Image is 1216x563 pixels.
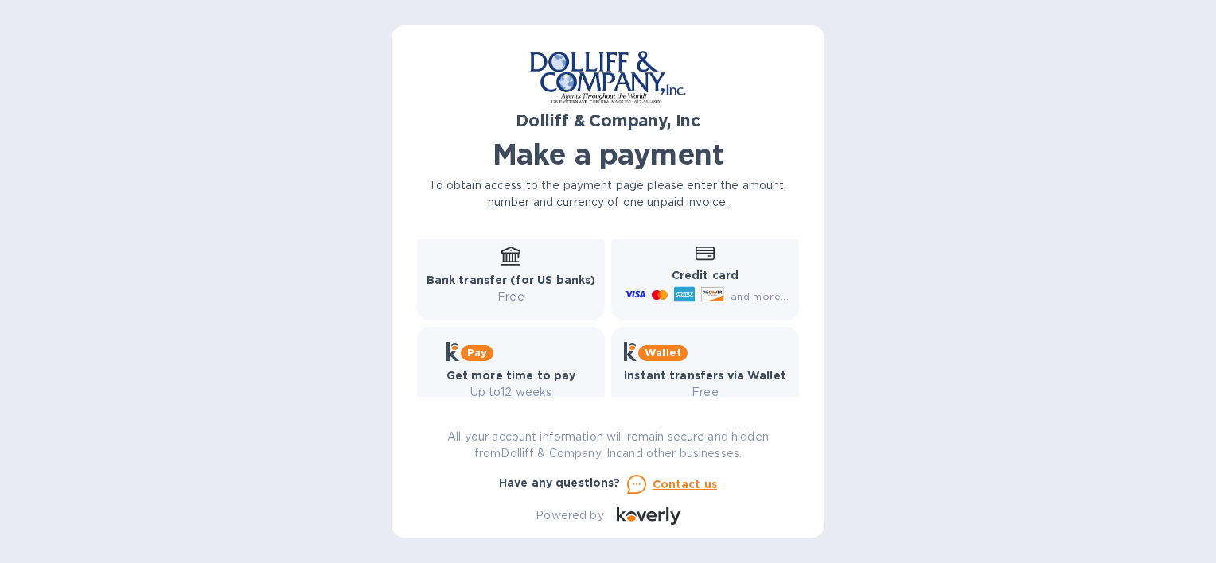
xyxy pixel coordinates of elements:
p: To obtain access to the payment page please enter the amount, number and currency of one unpaid i... [417,177,799,211]
b: Credit card [672,269,739,281]
p: Powered by [536,507,603,524]
p: Up to 12 weeks [446,384,576,401]
b: Get more time to pay [446,369,576,382]
b: Dolliff & Company, Inc [516,111,700,130]
b: Bank transfer (for US banks) [427,274,596,286]
span: and more... [731,290,789,302]
u: Contact us [653,478,718,491]
b: Instant transfers via Wallet [624,369,786,382]
b: Wallet [645,347,681,359]
b: Have any questions? [499,476,621,489]
b: Pay [467,347,487,359]
p: All your account information will remain secure and hidden from Dolliff & Company, Inc and other ... [417,429,799,462]
p: Free [624,384,786,401]
p: Free [427,289,596,305]
h1: Make a payment [417,138,799,171]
